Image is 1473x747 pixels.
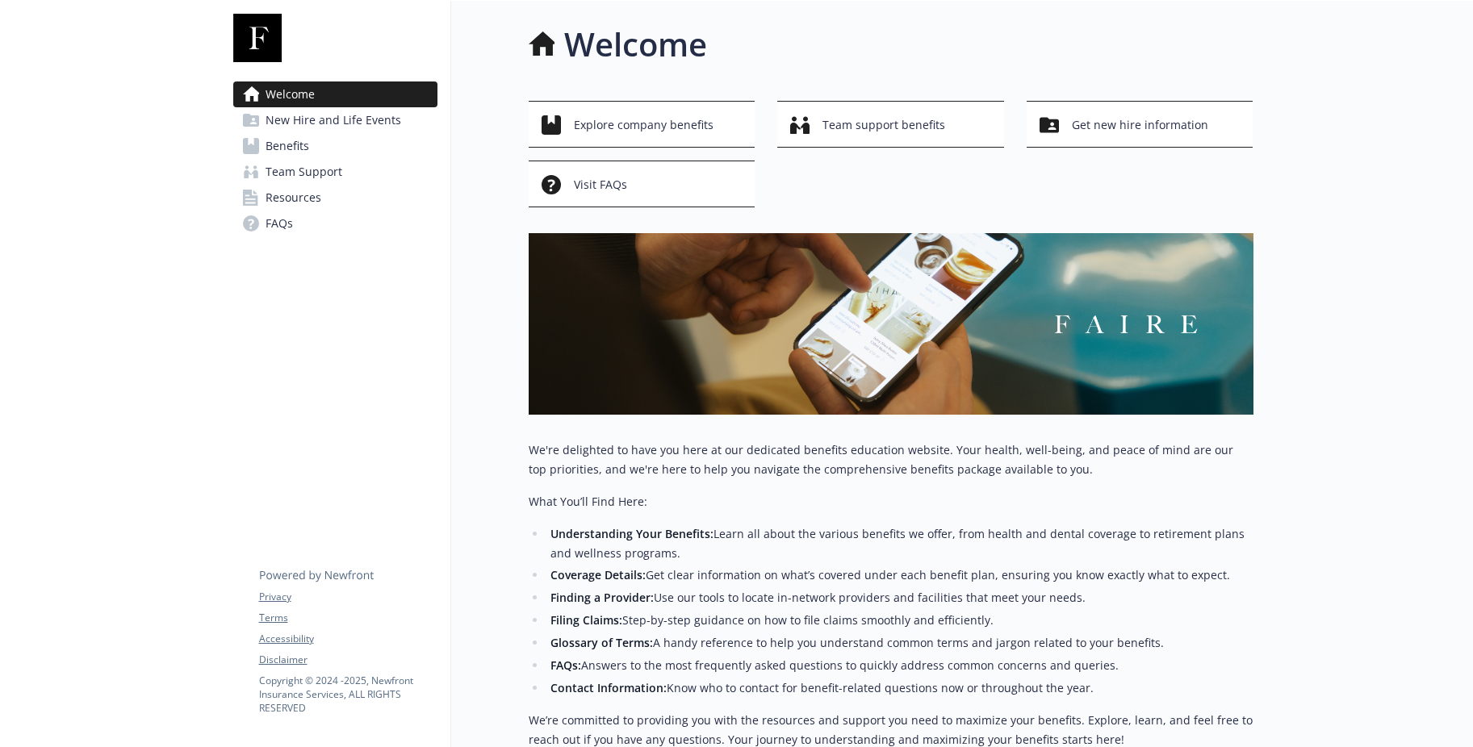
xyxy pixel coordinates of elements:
[529,101,755,148] button: Explore company benefits
[574,169,627,200] span: Visit FAQs
[266,211,293,236] span: FAQs
[233,211,437,236] a: FAQs
[550,590,654,605] strong: Finding a Provider:
[546,656,1253,675] li: Answers to the most frequently asked questions to quickly address common concerns and queries.
[546,565,1253,585] li: Get clear information on what’s covered under each benefit plan, ensuring you know exactly what t...
[550,635,653,650] strong: Glossary of Terms:
[233,133,437,159] a: Benefits
[1072,110,1208,140] span: Get new hire information
[529,233,1253,415] img: overview page banner
[1027,101,1253,148] button: Get new hire information
[266,185,321,211] span: Resources
[259,632,437,646] a: Accessibility
[546,588,1253,607] li: Use our tools to locate in-network providers and facilities that meet your needs.
[546,611,1253,630] li: Step-by-step guidance on how to file claims smoothly and efficiently.
[550,680,667,695] strong: Contact Information:
[233,81,437,107] a: Welcome
[266,107,401,133] span: New Hire and Life Events
[550,657,581,673] strong: FAQs:
[259,611,437,625] a: Terms
[546,524,1253,563] li: Learn all about the various benefits we offer, from health and dental coverage to retirement plan...
[546,678,1253,698] li: Know who to contact for benefit-related questions now or throughout the year.
[546,633,1253,653] li: A handy reference to help you understand common terms and jargon related to your benefits.
[266,133,309,159] span: Benefits
[822,110,945,140] span: Team support benefits
[259,674,437,715] p: Copyright © 2024 - 2025 , Newfront Insurance Services, ALL RIGHTS RESERVED
[266,159,342,185] span: Team Support
[259,590,437,604] a: Privacy
[266,81,315,107] span: Welcome
[233,185,437,211] a: Resources
[564,20,707,69] h1: Welcome
[777,101,1004,148] button: Team support benefits
[233,159,437,185] a: Team Support
[550,567,646,582] strong: Coverage Details:
[529,161,755,207] button: Visit FAQs
[550,612,622,628] strong: Filing Claims:
[550,526,713,541] strong: Understanding Your Benefits:
[529,440,1253,479] p: We're delighted to have you here at our dedicated benefits education website. Your health, well-b...
[259,653,437,667] a: Disclaimer
[574,110,713,140] span: Explore company benefits
[233,107,437,133] a: New Hire and Life Events
[529,492,1253,511] p: What You’ll Find Here:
